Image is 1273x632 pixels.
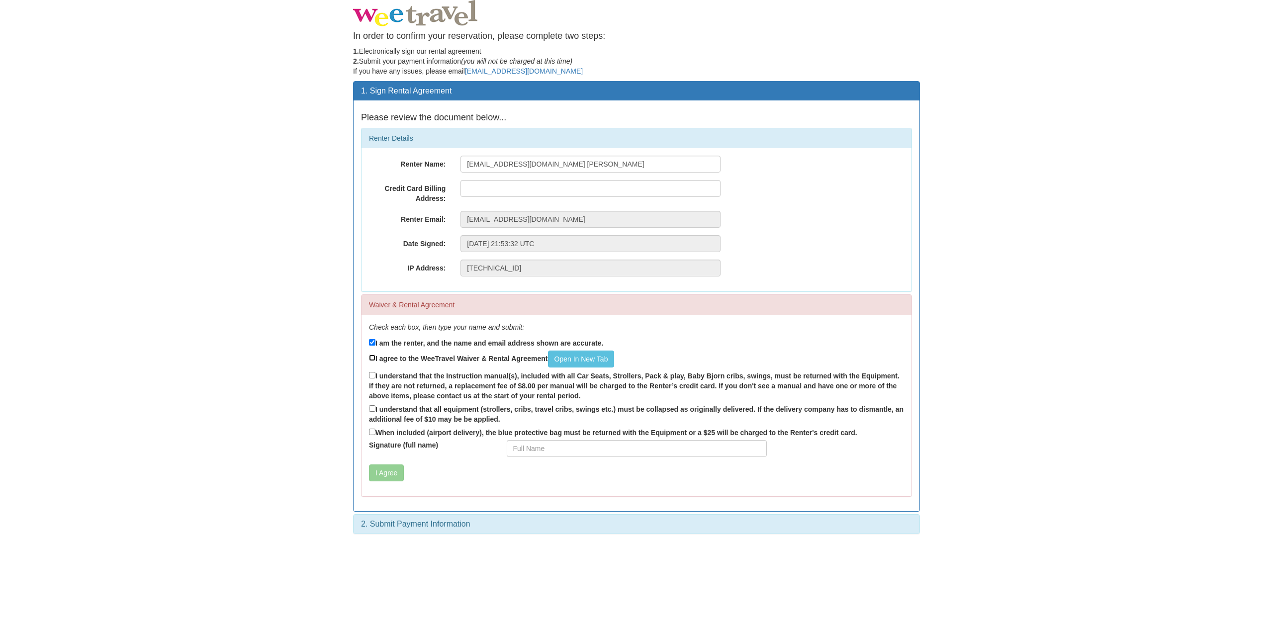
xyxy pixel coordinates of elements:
[369,337,603,348] label: I am the renter, and the name and email address shown are accurate.
[361,520,912,529] h3: 2. Submit Payment Information
[353,47,359,55] strong: 1.
[507,440,767,457] input: Full Name
[361,113,912,123] h4: Please review the document below...
[362,260,453,273] label: IP Address:
[353,57,359,65] strong: 2.
[369,370,904,401] label: I understand that the Instruction manual(s), included with all Car Seats, Strollers, Pack & play,...
[369,339,375,346] input: I am the renter, and the name and email address shown are accurate.
[362,440,499,450] label: Signature (full name)
[369,464,404,481] button: I Agree
[369,405,375,412] input: I understand that all equipment (strollers, cribs, travel cribs, swings etc.) must be collapsed a...
[362,156,453,169] label: Renter Name:
[461,57,572,65] em: (you will not be charged at this time)
[369,403,904,424] label: I understand that all equipment (strollers, cribs, travel cribs, swings etc.) must be collapsed a...
[369,372,375,378] input: I understand that the Instruction manual(s), included with all Car Seats, Strollers, Pack & play,...
[362,295,911,315] div: Waiver & Rental Agreement
[465,67,583,75] a: [EMAIL_ADDRESS][DOMAIN_NAME]
[362,235,453,249] label: Date Signed:
[361,87,912,95] h3: 1. Sign Rental Agreement
[369,429,375,435] input: When included (airport delivery), the blue protective bag must be returned with the Equipment or ...
[353,46,920,76] p: Electronically sign our rental agreement Submit your payment information If you have any issues, ...
[369,355,375,361] input: I agree to the WeeTravel Waiver & Rental AgreementOpen In New Tab
[362,180,453,203] label: Credit Card Billing Address:
[369,323,524,331] em: Check each box, then type your name and submit:
[362,211,453,224] label: Renter Email:
[369,427,857,438] label: When included (airport delivery), the blue protective bag must be returned with the Equipment or ...
[369,351,614,367] label: I agree to the WeeTravel Waiver & Rental Agreement
[548,351,615,367] a: Open In New Tab
[353,31,920,41] h4: In order to confirm your reservation, please complete two steps:
[362,128,911,148] div: Renter Details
